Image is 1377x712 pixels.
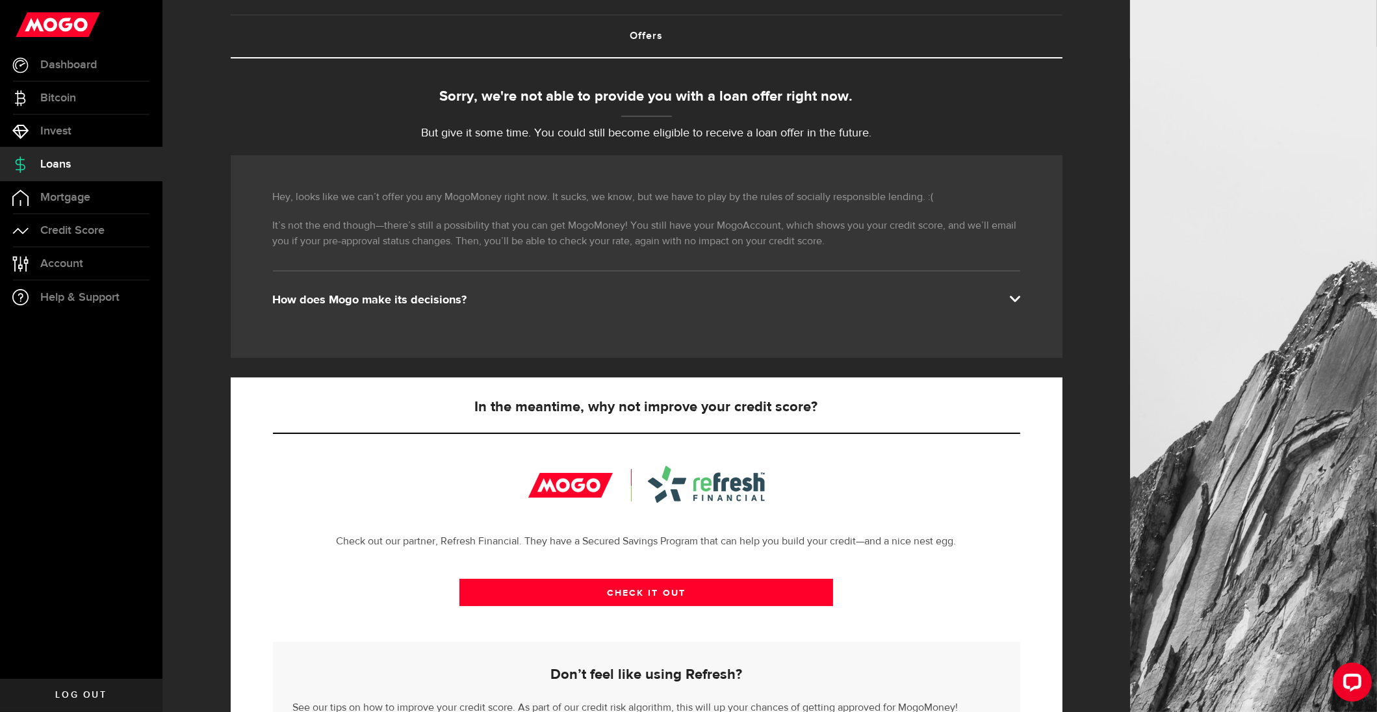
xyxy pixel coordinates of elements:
span: Dashboard [40,59,97,71]
div: Sorry, we're not able to provide you with a loan offer right now. [231,86,1062,108]
span: Bitcoin [40,92,76,104]
span: Loans [40,159,71,170]
h5: In the meantime, why not improve your credit score? [273,400,1020,415]
p: Hey, looks like we can’t offer you any MogoMoney right now. It sucks, we know, but we have to pla... [273,190,1020,205]
a: Offers [231,16,1062,57]
p: It’s not the end though—there’s still a possibility that you can get MogoMoney! You still have yo... [273,218,1020,249]
span: Credit Score [40,225,105,236]
p: Check out our partner, Refresh Financial. They have a Secured Savings Program that can help you b... [273,534,1020,550]
span: Help & Support [40,292,120,303]
span: Log out [55,691,107,700]
span: Invest [40,125,71,137]
iframe: LiveChat chat widget [1322,657,1377,712]
ul: Tabs Navigation [231,14,1062,58]
p: But give it some time. You could still become eligible to receive a loan offer in the future. [231,125,1062,142]
a: CHECK IT OUT [459,579,833,606]
span: Account [40,258,83,270]
span: Mortgage [40,192,90,203]
div: How does Mogo make its decisions? [273,292,1020,308]
h5: Don’t feel like using Refresh? [293,667,1000,683]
